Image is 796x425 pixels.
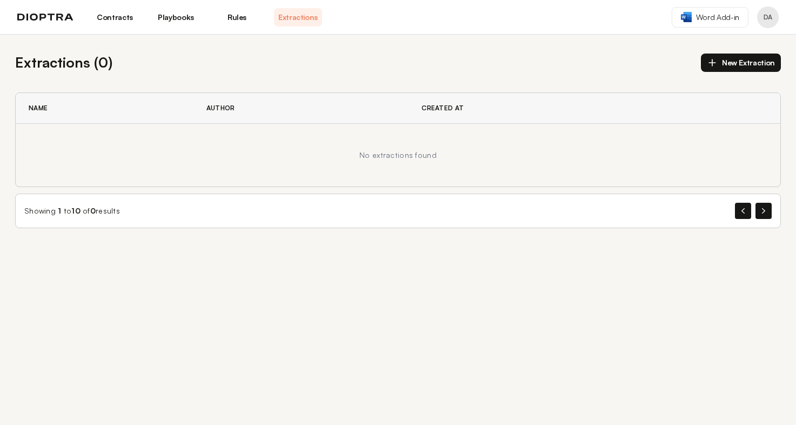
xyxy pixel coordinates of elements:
button: Profile menu [757,6,779,28]
a: Rules [213,8,261,26]
th: Created At [409,93,678,124]
span: 0 [90,206,96,215]
img: logo [17,14,73,21]
h2: Extractions ( 0 ) [15,52,112,73]
a: Extractions [274,8,322,26]
span: 1 [58,206,61,215]
button: New Extraction [701,54,781,72]
button: Previous [735,203,751,219]
th: Author [193,93,409,124]
a: Contracts [91,8,139,26]
th: Name [16,93,193,124]
span: 10 [71,206,81,215]
span: Word Add-in [696,12,739,23]
div: No extractions found [29,150,767,161]
a: Word Add-in [672,7,748,28]
button: Next [755,203,772,219]
div: Showing to of results [24,205,120,216]
img: word [681,12,692,22]
a: Playbooks [152,8,200,26]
